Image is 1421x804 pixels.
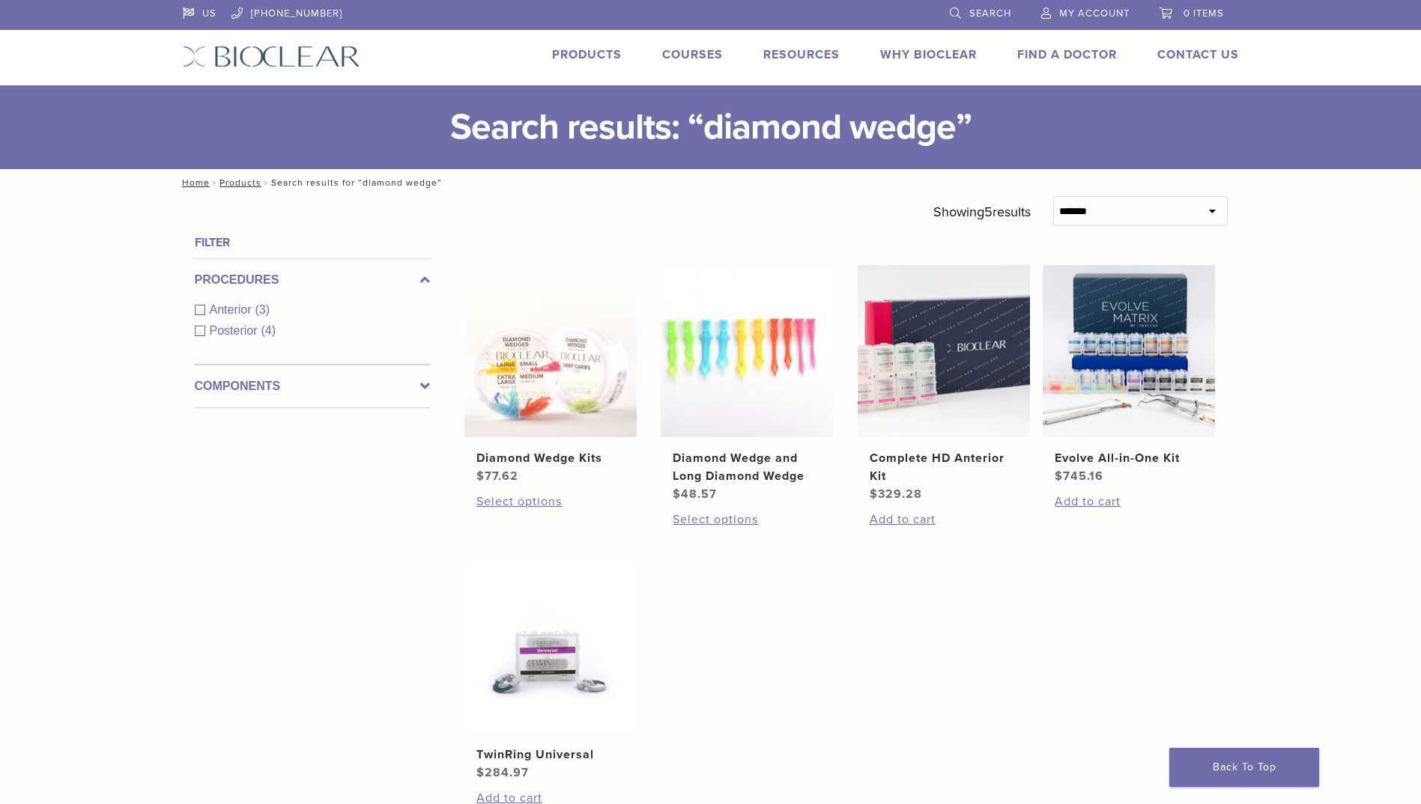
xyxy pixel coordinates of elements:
[969,7,1011,19] span: Search
[1055,493,1203,511] a: Add to cart: “Evolve All-in-One Kit”
[1017,47,1117,62] a: Find A Doctor
[870,487,878,502] span: $
[984,204,993,220] span: 5
[673,511,821,529] a: Select options for “Diamond Wedge and Long Diamond Wedge”
[1059,7,1130,19] span: My Account
[476,449,625,467] h2: Diamond Wedge Kits
[933,196,1031,228] p: Showing results
[464,561,637,734] img: TwinRing Universal
[195,234,430,252] h4: Filter
[183,46,360,67] img: Bioclear
[673,487,717,502] bdi: 48.57
[476,765,529,780] bdi: 284.97
[210,303,255,316] span: Anterior
[1042,265,1217,485] a: Evolve All-in-One KitEvolve All-in-One Kit $745.16
[195,271,430,289] label: Procedures
[870,449,1018,485] h2: Complete HD Anterior Kit
[261,324,276,337] span: (4)
[1055,449,1203,467] h2: Evolve All-in-One Kit
[660,265,834,503] a: Diamond Wedge and Long Diamond WedgeDiamond Wedge and Long Diamond Wedge $48.57
[857,265,1031,503] a: Complete HD Anterior KitComplete HD Anterior Kit $329.28
[1169,748,1319,787] a: Back To Top
[870,511,1018,529] a: Add to cart: “Complete HD Anterior Kit”
[552,47,622,62] a: Products
[476,765,485,780] span: $
[673,487,681,502] span: $
[476,493,625,511] a: Select options for “Diamond Wedge Kits”
[255,303,270,316] span: (3)
[1043,265,1215,437] img: Evolve All-in-One Kit
[880,47,977,62] a: Why Bioclear
[1184,7,1224,19] span: 0 items
[476,469,518,484] bdi: 77.62
[195,377,430,395] label: Components
[219,177,261,188] a: Products
[210,179,219,186] span: /
[662,47,723,62] a: Courses
[178,177,210,188] a: Home
[1055,469,1063,484] span: $
[673,449,821,485] h2: Diamond Wedge and Long Diamond Wedge
[464,265,637,437] img: Diamond Wedge Kits
[476,469,485,484] span: $
[172,169,1250,196] nav: Search results for “diamond wedge”
[464,265,638,485] a: Diamond Wedge KitsDiamond Wedge Kits $77.62
[210,324,261,337] span: Posterior
[464,561,638,782] a: TwinRing UniversalTwinRing Universal $284.97
[1157,47,1239,62] a: Contact Us
[661,265,833,437] img: Diamond Wedge and Long Diamond Wedge
[261,179,271,186] span: /
[858,265,1030,437] img: Complete HD Anterior Kit
[476,746,625,764] h2: TwinRing Universal
[1055,469,1103,484] bdi: 745.16
[763,47,840,62] a: Resources
[870,487,922,502] bdi: 329.28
